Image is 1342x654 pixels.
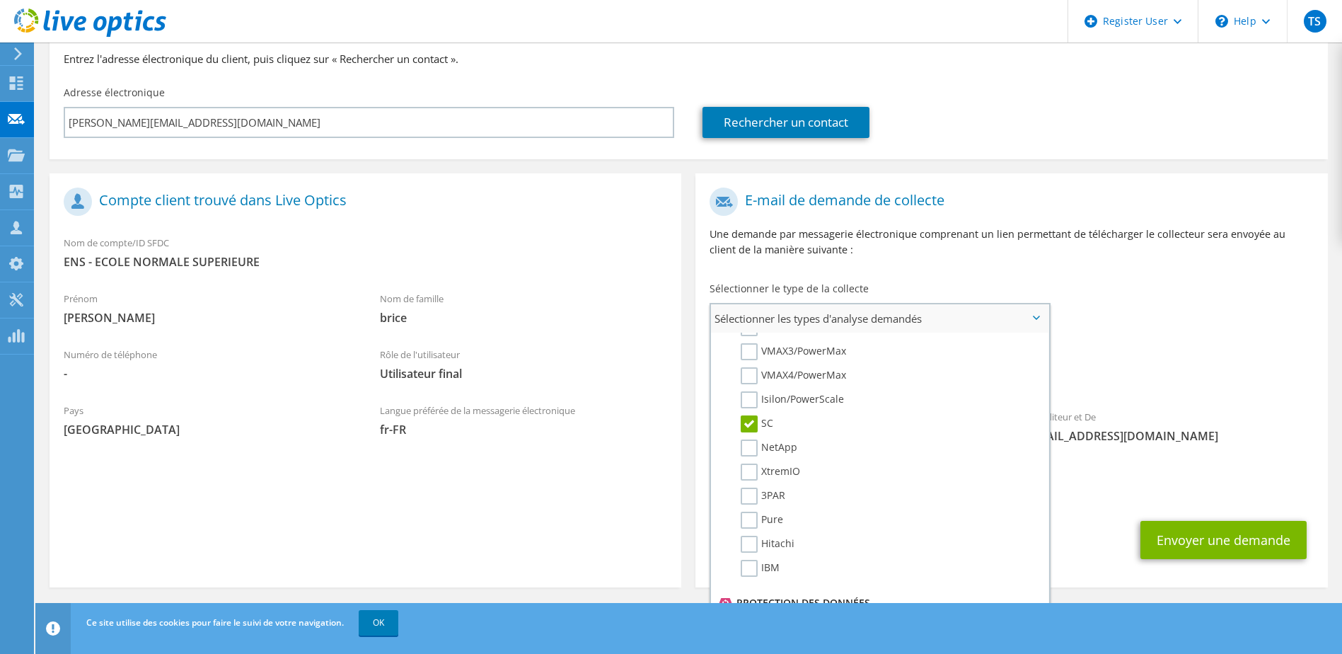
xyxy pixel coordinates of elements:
div: CC et Répondre à [695,458,1327,507]
span: [PERSON_NAME] [64,310,352,326]
span: - [64,366,352,381]
span: [EMAIL_ADDRESS][DOMAIN_NAME] [1026,428,1314,444]
label: Isilon/PowerScale [741,391,844,408]
div: Pays [50,396,366,444]
h3: Entrez l'adresse électronique du client, puis cliquez sur « Rechercher un contact ». [64,51,1314,67]
div: Rôle de l'utilisateur [366,340,682,389]
p: Une demande par messagerie électronique comprenant un lien permettant de télécharger le collecteu... [710,226,1313,258]
a: OK [359,610,398,636]
span: brice [380,310,668,326]
label: Hitachi [741,536,794,553]
li: Protection des données [715,595,1041,612]
div: Langue préférée de la messagerie électronique [366,396,682,444]
div: Collectes demandées [695,338,1327,395]
svg: \n [1215,15,1228,28]
span: Sélectionner les types d'analyse demandés [711,304,1048,333]
h1: Compte client trouvé dans Live Optics [64,188,660,216]
span: [GEOGRAPHIC_DATA] [64,422,352,437]
div: Vers [695,402,1012,451]
label: 3PAR [741,488,785,505]
span: TS [1304,10,1326,33]
span: Utilisateur final [380,366,668,381]
div: Nom de famille [366,284,682,333]
label: Adresse électronique [64,86,165,100]
h1: E-mail de demande de collecte [710,188,1306,216]
div: Nom de compte/ID SFDC [50,228,681,277]
div: Expéditeur et De [1012,402,1328,451]
div: Numéro de téléphone [50,340,366,389]
button: Envoyer une demande [1140,521,1307,559]
label: SC [741,415,773,432]
a: Rechercher un contact [702,107,869,138]
label: Pure [741,512,783,529]
label: XtremIO [741,464,800,481]
span: fr-FR [380,422,668,437]
label: IBM [741,560,780,577]
div: Prénom [50,284,366,333]
label: NetApp [741,440,797,457]
label: VMAX3/PowerMax [741,343,846,360]
label: VMAX4/PowerMax [741,367,846,384]
label: Sélectionner le type de la collecte [710,282,869,296]
span: ENS - ECOLE NORMALE SUPERIEURE [64,254,667,270]
span: Ce site utilise des cookies pour faire le suivi de votre navigation. [86,616,344,629]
